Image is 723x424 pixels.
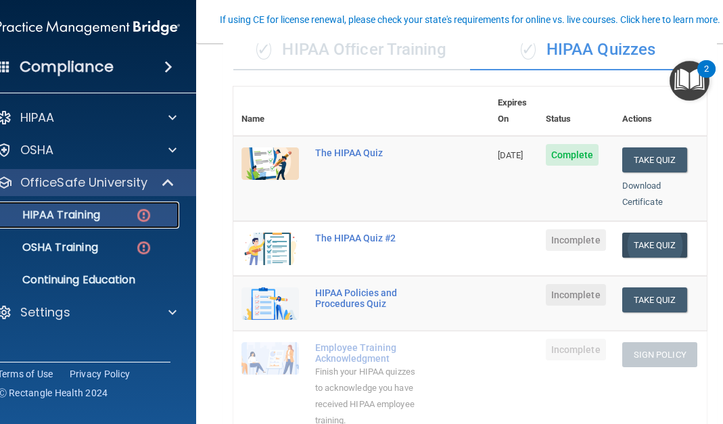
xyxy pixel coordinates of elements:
div: HIPAA Policies and Procedures Quiz [315,287,422,309]
button: Open Resource Center, 2 new notifications [670,61,709,101]
span: Complete [546,144,599,166]
div: The HIPAA Quiz [315,147,422,158]
th: Expires On [490,87,538,136]
span: Incomplete [546,339,606,360]
div: HIPAA Quizzes [470,30,707,70]
button: Take Quiz [622,147,687,172]
div: 2 [704,69,709,87]
p: OfficeSafe University [20,174,148,191]
img: danger-circle.6113f641.png [135,207,152,224]
th: Actions [614,87,707,136]
div: Employee Training Acknowledgment [315,342,422,364]
th: Name [233,87,307,136]
img: danger-circle.6113f641.png [135,239,152,256]
a: Download Certificate [622,181,663,207]
button: Take Quiz [622,287,687,312]
button: Sign Policy [622,342,697,367]
a: Privacy Policy [70,367,131,381]
button: Take Quiz [622,233,687,258]
p: OSHA [20,142,54,158]
div: HIPAA Officer Training [233,30,470,70]
h4: Compliance [20,57,114,76]
div: The HIPAA Quiz #2 [315,233,422,243]
iframe: Drift Widget Chat Controller [655,331,707,382]
p: Settings [20,304,70,321]
span: ✓ [521,39,536,60]
span: ✓ [256,39,271,60]
span: [DATE] [498,150,523,160]
button: If using CE for license renewal, please check your state's requirements for online vs. live cours... [218,13,722,26]
span: Incomplete [546,284,606,306]
th: Status [538,87,614,136]
span: Incomplete [546,229,606,251]
p: HIPAA [20,110,55,126]
div: If using CE for license renewal, please check your state's requirements for online vs. live cours... [220,15,720,24]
